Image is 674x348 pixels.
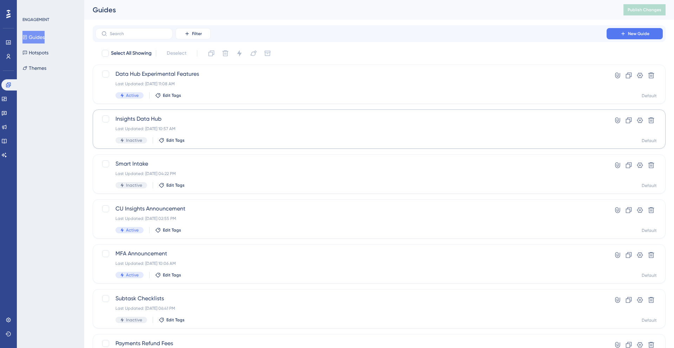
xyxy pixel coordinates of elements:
span: Data Hub Experimental Features [115,70,587,78]
span: New Guide [628,31,649,36]
span: Inactive [126,138,142,143]
div: ENGAGEMENT [22,17,49,22]
span: Select All Showing [111,49,152,58]
span: Edit Tags [166,138,185,143]
span: Subtask Checklists [115,294,587,303]
button: Deselect [160,47,193,60]
div: Default [642,228,657,233]
div: Last Updated: [DATE] 11:08 AM [115,81,587,87]
button: Edit Tags [159,317,185,323]
button: Edit Tags [159,182,185,188]
span: Edit Tags [166,317,185,323]
div: Last Updated: [DATE] 10:57 AM [115,126,587,132]
button: Edit Tags [155,93,181,98]
div: Default [642,317,657,323]
div: Default [642,93,657,99]
div: Last Updated: [DATE] 06:41 PM [115,306,587,311]
button: Publish Changes [623,4,666,15]
span: Payments Refund Fees [115,339,587,348]
div: Last Updated: [DATE] 04:22 PM [115,171,587,176]
button: Guides [22,31,45,43]
span: Active [126,272,139,278]
button: Edit Tags [159,138,185,143]
span: Deselect [167,49,186,58]
div: Default [642,138,657,143]
div: Default [642,273,657,278]
div: Guides [93,5,606,15]
button: New Guide [607,28,663,39]
button: Edit Tags [155,227,181,233]
span: Smart Intake [115,160,587,168]
span: Edit Tags [163,227,181,233]
span: Edit Tags [166,182,185,188]
button: Filter [176,28,211,39]
button: Hotspots [22,46,48,59]
button: Themes [22,62,46,74]
span: Publish Changes [628,7,661,13]
input: Search [110,31,167,36]
div: Last Updated: [DATE] 10:06 AM [115,261,587,266]
span: Active [126,227,139,233]
span: Insights Data Hub [115,115,587,123]
span: Active [126,93,139,98]
span: Edit Tags [163,272,181,278]
span: Inactive [126,317,142,323]
div: Last Updated: [DATE] 02:55 PM [115,216,587,221]
span: Filter [192,31,202,36]
button: Edit Tags [155,272,181,278]
div: Default [642,183,657,188]
span: MFA Announcement [115,249,587,258]
span: Inactive [126,182,142,188]
span: Edit Tags [163,93,181,98]
span: CU Insights Announcement [115,205,587,213]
